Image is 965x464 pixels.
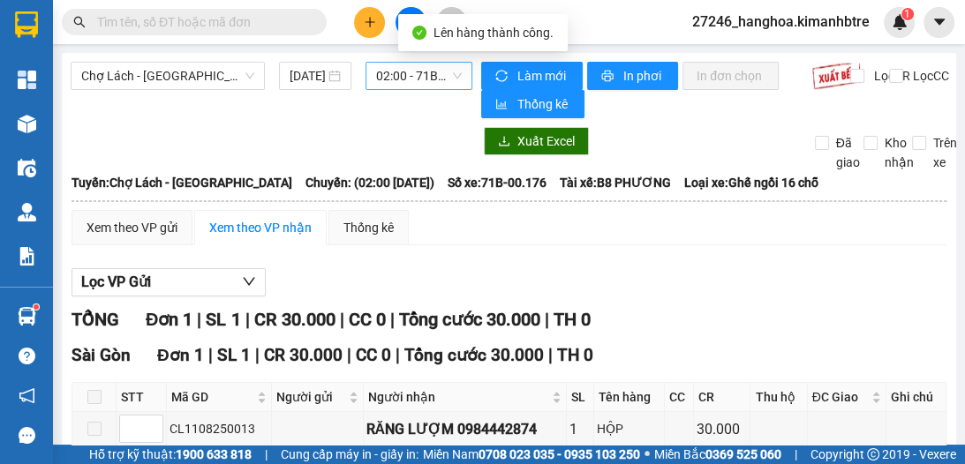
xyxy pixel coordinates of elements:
[146,309,192,330] span: Đơn 1
[87,218,177,237] div: Xem theo VP gửi
[498,135,510,149] span: download
[354,7,385,38] button: plus
[678,11,884,33] span: 27246_hanghoa.kimanhbtre
[665,383,694,412] th: CC
[18,203,36,221] img: warehouse-icon
[169,15,320,36] div: Sài Gòn
[15,11,38,38] img: logo-vxr
[867,66,913,86] span: Lọc CR
[396,345,400,365] span: |
[495,70,510,84] span: sync
[171,387,253,407] span: Mã GD
[560,173,671,192] span: Tài xế: B8 PHƯƠNG
[436,7,467,38] button: aim
[587,62,678,90] button: printerIn phơi
[18,71,36,89] img: dashboard-icon
[366,418,563,440] div: RĂNG LƯỢM 0984442874
[176,447,252,461] strong: 1900 633 818
[15,17,42,35] span: Gửi:
[97,12,305,32] input: Tìm tên, số ĐT hoặc mã đơn
[169,57,320,82] div: 0907736900
[18,247,36,266] img: solution-icon
[281,445,418,464] span: Cung cấp máy in - giấy in:
[705,447,781,461] strong: 0369 525 060
[448,173,547,192] span: Số xe: 71B-00.176
[18,115,36,133] img: warehouse-icon
[72,176,292,190] b: Tuyến: Chợ Lách - [GEOGRAPHIC_DATA]
[15,124,320,146] div: Tên hàng: 1 BỊT ( : 1 )
[348,309,385,330] span: CC 0
[924,7,954,38] button: caret-down
[931,14,947,30] span: caret-down
[15,15,156,36] div: Chợ Lách
[276,387,344,407] span: Người gửi
[18,159,36,177] img: warehouse-icon
[829,133,867,172] span: Đã giao
[81,271,151,293] span: Lọc VP Gửi
[645,451,650,458] span: ⚪️
[19,427,35,444] span: message
[81,63,254,89] span: Chợ Lách - Sài Gòn
[479,447,640,461] strong: 0708 023 035 - 0935 103 250
[72,268,266,296] button: Lọc VP Gửi
[364,16,376,28] span: plus
[19,387,35,404] span: notification
[601,70,616,84] span: printer
[13,93,159,114] div: 20.000
[569,418,591,440] div: 1
[15,36,156,57] div: KIỀU
[157,345,204,365] span: Đơn 1
[169,36,320,57] div: HỒNG
[13,94,41,113] span: CR :
[165,123,189,147] span: SL
[18,307,36,326] img: warehouse-icon
[398,309,539,330] span: Tổng cước 30.000
[892,14,908,30] img: icon-new-feature
[548,345,553,365] span: |
[404,345,544,365] span: Tổng cước 30.000
[376,63,462,89] span: 02:00 - 71B-00.176
[245,309,249,330] span: |
[684,173,818,192] span: Loại xe: Ghế ngồi 16 chỗ
[347,345,351,365] span: |
[594,383,665,412] th: Tên hàng
[265,445,268,464] span: |
[72,345,131,365] span: Sài Gòn
[812,387,869,407] span: ĐC Giao
[412,26,426,40] span: check-circle
[481,90,584,118] button: bar-chartThống kê
[904,8,910,20] span: 1
[290,66,325,86] input: 12/08/2025
[597,419,661,438] div: HỘP
[654,445,781,464] span: Miền Bắc
[623,66,664,86] span: In phơi
[305,173,434,192] span: Chuyến: (02:00 [DATE])
[19,348,35,364] span: question-circle
[217,345,251,365] span: SL 1
[481,62,583,90] button: syncLàm mới
[15,57,156,82] div: 0365227774
[208,345,213,365] span: |
[567,383,594,412] th: SL
[209,218,312,237] div: Xem theo VP nhận
[517,131,575,151] span: Xuất Excel
[34,304,39,310] sup: 1
[553,309,590,330] span: TH 0
[886,383,946,412] th: Ghi chú
[356,345,391,365] span: CC 0
[197,309,201,330] span: |
[697,418,747,440] div: 30.000
[811,62,862,90] img: 9k=
[89,445,252,464] span: Hỗ trợ kỹ thuật:
[878,133,921,172] span: Kho nhận
[557,345,593,365] span: TH 0
[368,387,548,407] span: Người nhận
[517,94,570,114] span: Thống kê
[170,419,268,438] div: CL1108250013
[423,445,640,464] span: Miền Nam
[495,98,510,112] span: bar-chart
[544,309,548,330] span: |
[867,448,879,460] span: copyright
[484,127,589,155] button: downloadXuất Excel
[694,383,750,412] th: CR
